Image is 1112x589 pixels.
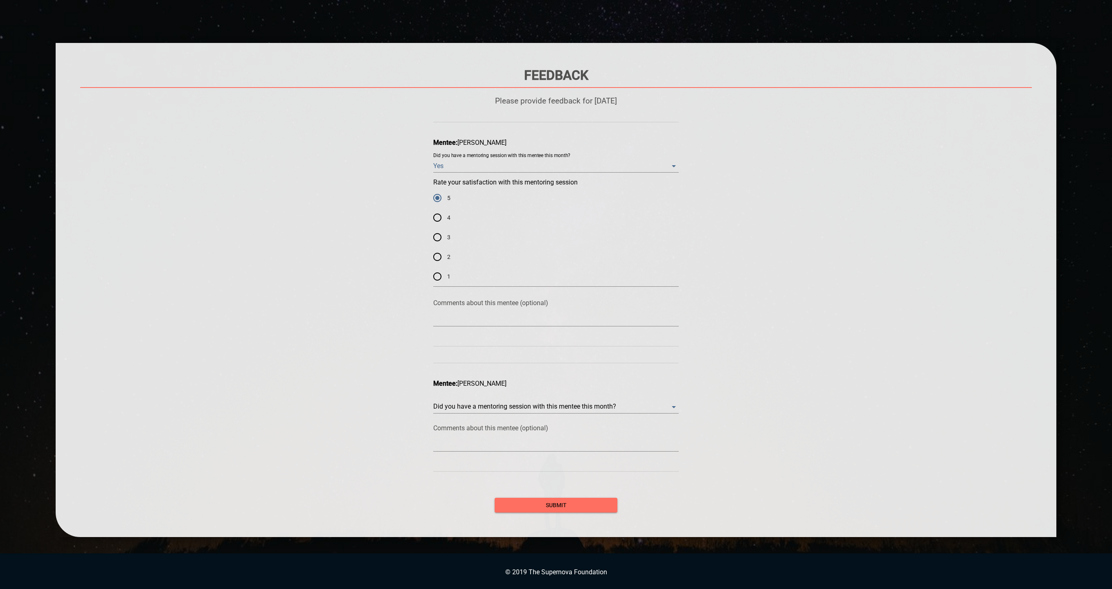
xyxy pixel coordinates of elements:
[433,153,570,158] label: Did you have a mentoring session with this mentee this month?
[433,139,679,146] div: [PERSON_NAME]
[80,96,1032,106] p: Please provide feedback for [DATE]
[501,500,611,510] span: submit
[433,139,457,146] span: Mentee:
[433,380,679,387] div: [PERSON_NAME]
[447,253,450,261] span: 2
[80,67,1032,83] h1: Feedback
[433,160,679,173] div: Yes
[8,568,1104,576] p: © 2019 The Supernova Foundation
[447,272,450,281] span: 1
[495,498,617,513] button: submit
[447,194,450,202] span: 5
[433,424,679,432] p: Comments about this mentee (optional)
[433,299,679,307] p: Comments about this mentee (optional)
[447,214,450,222] span: 4
[433,179,578,186] legend: Rate your satisfaction with this mentoring session
[447,233,450,242] span: 3
[433,380,457,387] span: Mentee:
[433,188,679,286] div: Rate your satisfaction with this mentoring session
